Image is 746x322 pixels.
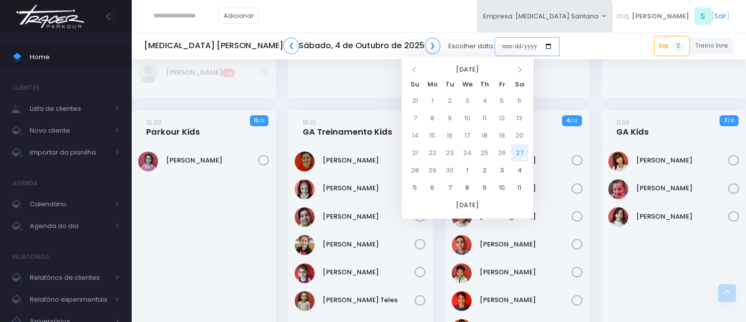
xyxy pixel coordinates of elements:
[654,36,690,56] a: Exp3
[616,117,649,137] a: 11:00GA Kids
[407,196,528,214] th: [DATE]
[323,156,415,165] a: [PERSON_NAME]
[452,263,472,283] img: Felipe Soares Gomes Rodrigues
[459,179,476,196] td: 8
[636,156,728,165] a: [PERSON_NAME]
[30,102,109,115] span: Lista de clientes
[424,144,441,161] td: 22
[222,69,235,78] span: Exp
[295,207,315,227] img: Helena Maschião Bizin
[166,156,258,165] a: [PERSON_NAME]
[511,92,528,109] td: 6
[613,5,734,27] div: [ ]
[494,161,511,179] td: 3
[303,118,317,127] small: 10:01
[441,109,459,127] td: 9
[511,77,528,92] th: Sa
[407,161,424,179] td: 28
[424,109,441,127] td: 8
[30,293,109,306] span: Relatório experimentais
[476,109,494,127] td: 11
[608,207,628,227] img: Maria Alice Bezerra
[476,144,494,161] td: 25
[476,92,494,109] td: 4
[30,146,109,159] span: Importar da planilha
[724,116,728,124] strong: 7
[459,77,476,92] th: We
[424,92,441,109] td: 1
[166,68,261,78] a: [PERSON_NAME]Exp
[441,77,459,92] th: Tu
[608,179,628,199] img: Isabela Maximiano Valga Neves
[295,235,315,255] img: Lívia Fontoura Machado Liberal
[511,161,528,179] td: 4
[459,144,476,161] td: 24
[570,118,578,124] small: / 13
[30,271,109,284] span: Relatórios de clientes
[480,267,572,277] a: [PERSON_NAME]
[441,92,459,109] td: 2
[494,179,511,196] td: 10
[476,77,494,92] th: Th
[441,144,459,161] td: 23
[138,63,158,83] img: Luísa kezam
[283,38,299,54] a: ❮
[566,116,570,124] strong: 4
[694,7,712,25] span: S
[494,109,511,127] td: 12
[459,109,476,127] td: 10
[323,295,415,305] a: [PERSON_NAME] Teles
[295,152,315,171] img: Giovana Simões
[323,212,415,222] a: [PERSON_NAME]
[30,124,109,137] span: Novo cliente
[494,144,511,161] td: 26
[441,161,459,179] td: 30
[452,291,472,311] img: Maria Luísa Pazeti
[728,118,735,124] small: / 10
[323,183,415,193] a: [PERSON_NAME]
[476,179,494,196] td: 9
[407,109,424,127] td: 7
[295,179,315,199] img: Giovanna Almeida Lima
[323,267,415,277] a: [PERSON_NAME]
[146,118,162,127] small: 10:00
[494,92,511,109] td: 5
[30,198,109,211] span: Calendário
[12,173,38,193] h4: Agenda
[295,291,315,311] img: Maya Froeder Teles
[617,11,630,21] span: Olá,
[254,116,258,124] strong: 11
[424,179,441,196] td: 6
[138,152,158,171] img: Isabella Palma Reis
[715,11,727,21] a: Sair
[12,78,39,98] h4: Clientes
[494,77,511,92] th: Fr
[480,240,572,249] a: [PERSON_NAME]
[632,11,689,21] span: [PERSON_NAME]
[459,92,476,109] td: 3
[441,127,459,144] td: 16
[424,161,441,179] td: 29
[441,179,459,196] td: 7
[511,127,528,144] td: 20
[616,118,630,127] small: 11:00
[476,127,494,144] td: 18
[690,38,734,54] a: Treino livre
[459,127,476,144] td: 17
[407,77,424,92] th: Su
[146,117,200,137] a: 10:00Parkour Kids
[219,7,259,24] a: Adicionar
[424,62,511,77] th: [DATE]
[511,109,528,127] td: 13
[407,92,424,109] td: 31
[303,117,393,137] a: 10:01GA Treinamento Kids
[425,38,441,54] a: ❯
[424,127,441,144] td: 15
[30,220,109,233] span: Agenda do dia
[636,183,728,193] a: [PERSON_NAME]
[258,118,264,124] small: / 12
[476,161,494,179] td: 2
[12,247,49,267] h4: Relatórios
[295,263,315,283] img: MILENA GERLIN DOS SANTOS
[494,127,511,144] td: 19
